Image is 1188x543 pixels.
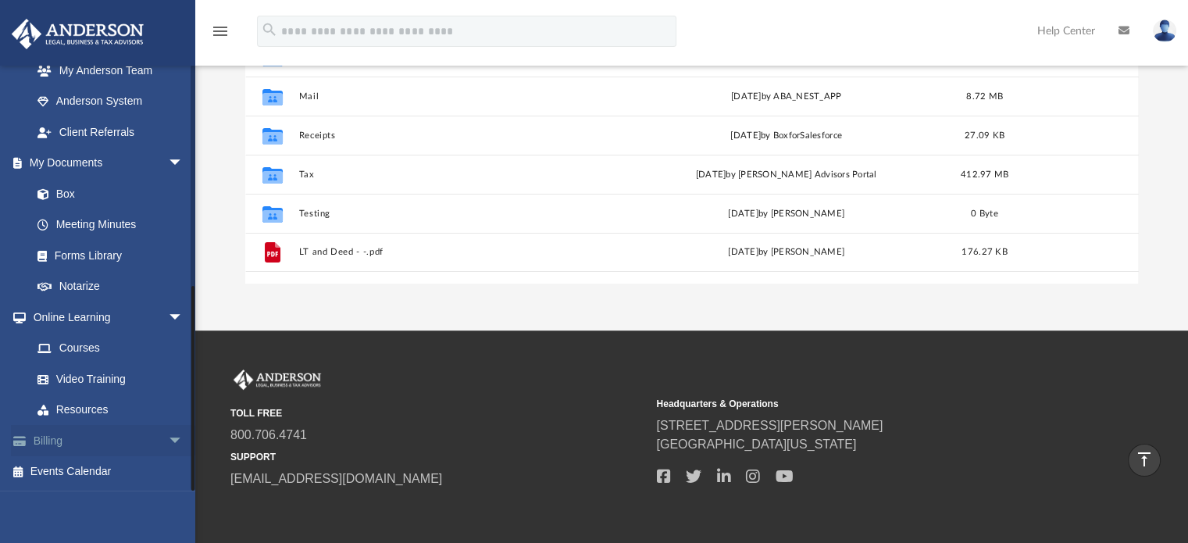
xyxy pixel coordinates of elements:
[656,438,856,451] a: [GEOGRAPHIC_DATA][US_STATE]
[7,19,148,49] img: Anderson Advisors Platinum Portal
[298,170,619,180] button: Tax
[11,148,199,179] a: My Documentsarrow_drop_down
[1153,20,1176,42] img: User Pic
[168,425,199,457] span: arrow_drop_down
[11,425,207,456] a: Billingarrow_drop_down
[298,91,619,102] button: Mail
[22,333,199,364] a: Courses
[626,246,946,260] div: [DATE] by [PERSON_NAME]
[626,168,946,182] div: [DATE] by [PERSON_NAME] Advisors Portal
[22,395,199,426] a: Resources
[22,178,191,209] a: Box
[168,302,199,334] span: arrow_drop_down
[22,209,199,241] a: Meeting Minutes
[22,86,199,117] a: Anderson System
[22,271,199,302] a: Notarize
[168,148,199,180] span: arrow_drop_down
[22,363,191,395] a: Video Training
[230,428,307,441] a: 800.706.4741
[230,472,442,485] a: [EMAIL_ADDRESS][DOMAIN_NAME]
[966,92,1003,101] span: 8.72 MB
[298,130,619,141] button: Receipts
[964,131,1004,140] span: 27.09 KB
[971,209,998,218] span: 0 Byte
[960,170,1008,179] span: 412.97 MB
[626,207,946,221] div: [DATE] by [PERSON_NAME]
[22,55,191,86] a: My Anderson Team
[230,450,645,464] small: SUPPORT
[626,129,946,143] div: [DATE] by BoxforSalesforce
[230,406,645,420] small: TOLL FREE
[230,370,324,390] img: Anderson Advisors Platinum Portal
[211,30,230,41] a: menu
[961,248,1007,257] span: 176.27 KB
[211,22,230,41] i: menu
[22,240,191,271] a: Forms Library
[656,419,883,432] a: [STREET_ADDRESS][PERSON_NAME]
[11,456,207,488] a: Events Calendar
[298,248,619,258] button: LT and Deed - -.pdf
[656,397,1071,411] small: Headquarters & Operations
[261,21,278,38] i: search
[11,302,199,333] a: Online Learningarrow_drop_down
[1135,450,1154,469] i: vertical_align_top
[298,209,619,219] button: Testing
[22,116,199,148] a: Client Referrals
[1128,444,1161,477] a: vertical_align_top
[626,90,946,104] div: [DATE] by ABA_NEST_APP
